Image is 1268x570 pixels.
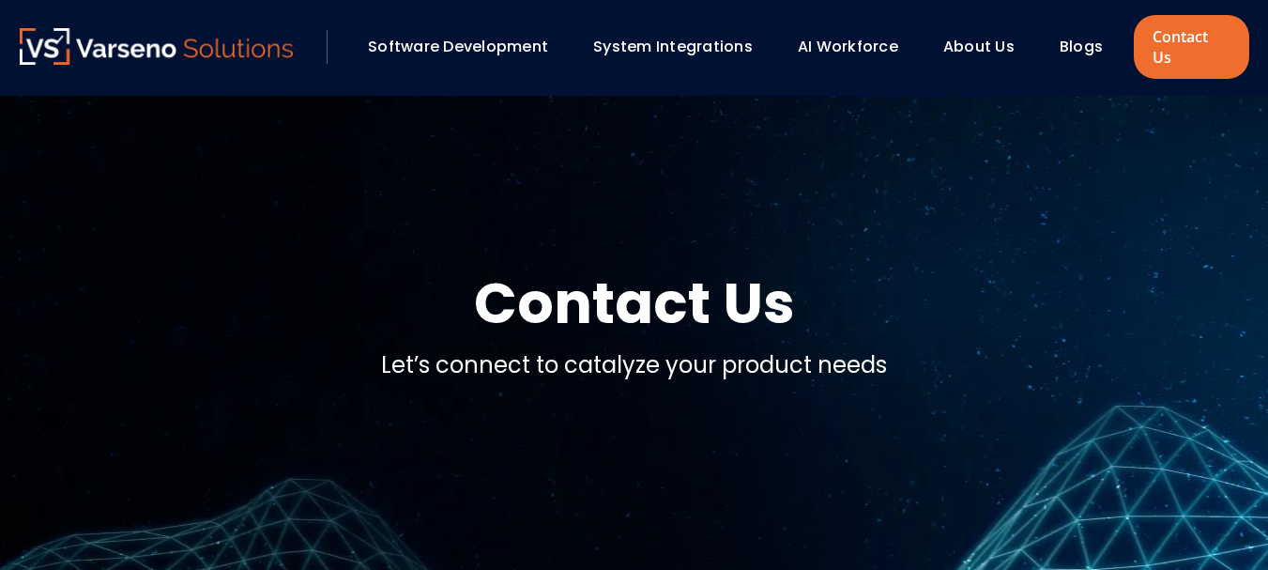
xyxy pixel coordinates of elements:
[1134,15,1248,79] a: Contact Us
[943,36,1015,57] a: About Us
[381,348,887,382] p: Let’s connect to catalyze your product needs
[1050,31,1129,63] div: Blogs
[474,266,795,341] h1: Contact Us
[798,36,898,57] a: AI Workforce
[584,31,779,63] div: System Integrations
[934,31,1041,63] div: About Us
[1060,36,1103,57] a: Blogs
[593,36,753,57] a: System Integrations
[20,28,294,66] a: Varseno Solutions – Product Engineering & IT Services
[788,31,924,63] div: AI Workforce
[20,28,294,65] img: Varseno Solutions – Product Engineering & IT Services
[368,36,548,57] a: Software Development
[359,31,574,63] div: Software Development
